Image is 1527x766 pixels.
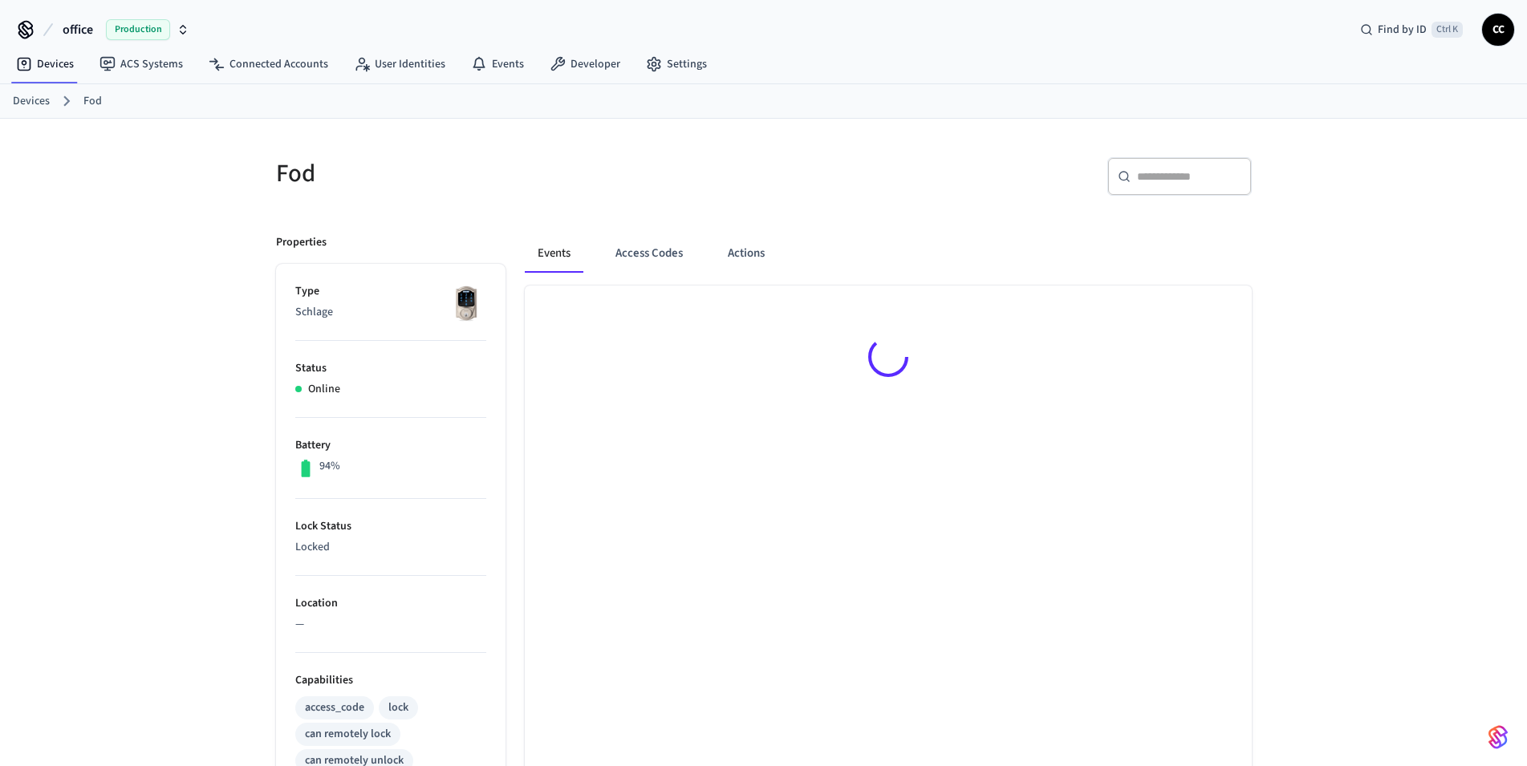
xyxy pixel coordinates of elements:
[13,93,50,110] a: Devices
[308,381,340,398] p: Online
[295,304,486,321] p: Schlage
[1432,22,1463,38] span: Ctrl K
[295,539,486,556] p: Locked
[1482,14,1514,46] button: CC
[106,19,170,40] span: Production
[83,93,102,110] a: Fod
[295,518,486,535] p: Lock Status
[446,283,486,323] img: Schlage Sense Smart Deadbolt with Camelot Trim, Front
[196,50,341,79] a: Connected Accounts
[276,234,327,251] p: Properties
[87,50,196,79] a: ACS Systems
[295,283,486,300] p: Type
[63,20,93,39] span: office
[633,50,720,79] a: Settings
[458,50,537,79] a: Events
[1378,22,1427,38] span: Find by ID
[295,595,486,612] p: Location
[3,50,87,79] a: Devices
[388,699,408,716] div: lock
[525,234,1252,273] div: ant example
[1347,15,1476,44] div: Find by IDCtrl K
[1484,15,1513,44] span: CC
[276,157,754,190] h5: Fod
[295,360,486,377] p: Status
[715,234,778,273] button: Actions
[305,726,391,743] div: can remotely lock
[319,458,340,475] p: 94%
[295,616,486,633] p: —
[341,50,458,79] a: User Identities
[295,672,486,689] p: Capabilities
[295,437,486,454] p: Battery
[1488,724,1508,750] img: SeamLogoGradient.69752ec5.svg
[305,699,364,716] div: access_code
[525,234,583,273] button: Events
[603,234,696,273] button: Access Codes
[537,50,633,79] a: Developer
